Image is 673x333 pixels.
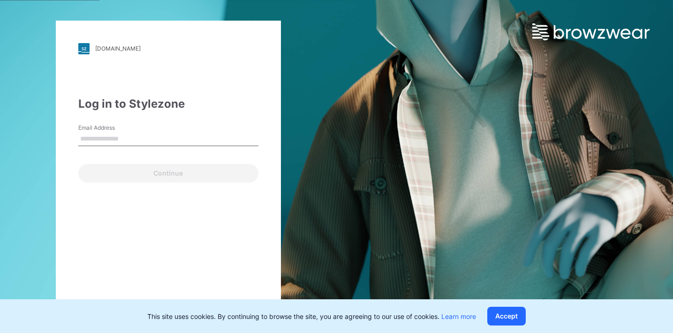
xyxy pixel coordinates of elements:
[441,312,476,320] a: Learn more
[147,311,476,321] p: This site uses cookies. By continuing to browse the site, you are agreeing to our use of cookies.
[78,96,258,112] div: Log in to Stylezone
[532,23,650,40] img: browzwear-logo.e42bd6dac1945053ebaf764b6aa21510.svg
[95,45,141,52] div: [DOMAIN_NAME]
[487,307,526,326] button: Accept
[78,43,258,54] a: [DOMAIN_NAME]
[78,124,144,132] label: Email Address
[78,43,90,54] img: stylezone-logo.562084cfcfab977791bfbf7441f1a819.svg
